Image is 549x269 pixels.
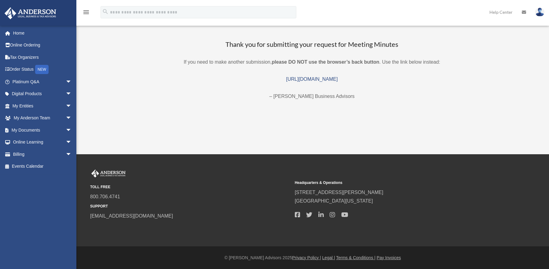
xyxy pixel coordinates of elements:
[66,76,78,88] span: arrow_drop_down
[322,255,335,260] a: Legal |
[76,254,549,262] div: © [PERSON_NAME] Advisors 2025
[4,63,81,76] a: Order StatusNEW
[295,190,383,195] a: [STREET_ADDRESS][PERSON_NAME]
[90,184,291,190] small: TOLL FREE
[84,40,540,49] h3: Thank you for submitting your request for Meeting Minutes
[66,124,78,136] span: arrow_drop_down
[90,203,291,210] small: SUPPORT
[4,27,81,39] a: Home
[4,51,81,63] a: Tax Organizers
[295,198,373,204] a: [GEOGRAPHIC_DATA][US_STATE]
[4,160,81,173] a: Events Calendar
[66,88,78,100] span: arrow_drop_down
[295,180,495,186] small: Headquarters & Operations
[4,112,81,124] a: My Anderson Teamarrow_drop_down
[4,76,81,88] a: Platinum Q&Aarrow_drop_down
[4,148,81,160] a: Billingarrow_drop_down
[90,170,127,177] img: Anderson Advisors Platinum Portal
[35,65,49,74] div: NEW
[4,100,81,112] a: My Entitiesarrow_drop_down
[3,7,58,19] img: Anderson Advisors Platinum Portal
[82,9,90,16] i: menu
[4,88,81,100] a: Digital Productsarrow_drop_down
[286,77,338,82] a: [URL][DOMAIN_NAME]
[90,194,120,199] a: 800.706.4741
[272,59,379,65] b: please DO NOT use the browser’s back button
[4,136,81,148] a: Online Learningarrow_drop_down
[292,255,321,260] a: Privacy Policy |
[90,213,173,219] a: [EMAIL_ADDRESS][DOMAIN_NAME]
[84,58,540,66] p: If you need to make another submission, . Use the link below instead:
[535,8,544,17] img: User Pic
[377,255,401,260] a: Pay Invoices
[82,11,90,16] a: menu
[336,255,375,260] a: Terms & Conditions |
[66,148,78,161] span: arrow_drop_down
[4,39,81,51] a: Online Ordering
[84,92,540,101] p: – [PERSON_NAME] Business Advisors
[66,136,78,149] span: arrow_drop_down
[4,124,81,136] a: My Documentsarrow_drop_down
[66,100,78,112] span: arrow_drop_down
[102,8,109,15] i: search
[66,112,78,125] span: arrow_drop_down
